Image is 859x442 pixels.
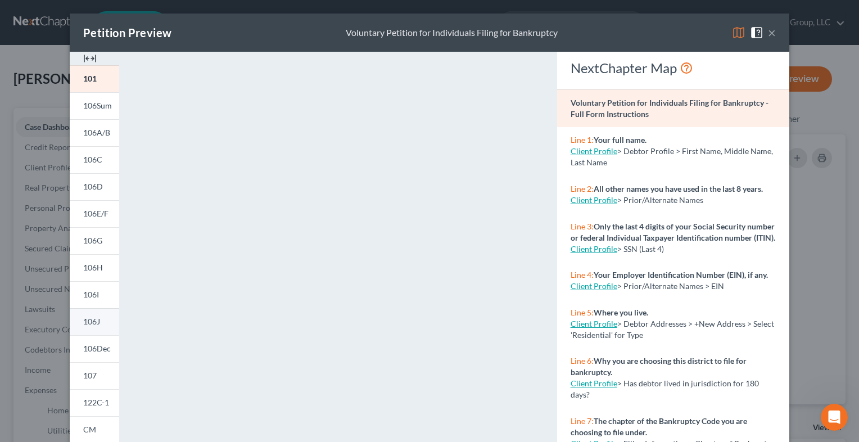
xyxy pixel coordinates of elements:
[83,209,108,218] span: 106E/F
[571,416,594,426] span: Line 7:
[18,314,83,325] div: You're welcome!
[7,4,29,26] button: go back
[571,319,774,340] span: > Debtor Addresses > +New Address > Select 'Residential' for Type
[70,308,119,335] a: 106J
[176,4,197,26] button: Home
[571,356,747,377] strong: Why you are choosing this district to file for bankruptcy.
[70,65,119,92] a: 101
[70,146,119,173] a: 106C
[821,404,848,431] iframe: Intercom live chat
[571,378,759,399] span: > Has debtor lived in jurisdiction for 180 days?
[83,74,97,83] span: 101
[55,14,77,25] p: Active
[9,152,184,264] div: Hi again! You're welcome. You will be charged for the credit report on the first attempt regardle...
[83,25,171,40] div: Petition Preview
[571,270,594,279] span: Line 4:
[70,335,119,362] a: 106Dec
[617,195,703,205] span: > Prior/Alternate Names
[9,307,92,332] div: You're welcome!
[83,371,97,380] span: 107
[55,6,128,14] h1: [PERSON_NAME]
[594,135,646,145] strong: Your full name.
[49,58,207,70] div: The [PERSON_NAME] Law Group, LLC
[571,59,776,77] div: NextChapter Map
[571,319,617,328] a: Client Profile
[750,26,763,39] img: help-close-5ba153eb36485ed6c1ea00a893f15db1cb9b99d6cae46e1a8edb6c62d00a1a76.svg
[9,152,216,273] div: Lindsey says…
[121,126,187,135] a: [DOMAIN_NAME]
[594,270,768,279] strong: Your Employer Identification Number (EIN), if any.
[83,52,97,65] img: expand-e0f6d898513216a626fdd78e52531dac95497ffd26381d4c15ee2fc46db09dca.svg
[71,356,80,365] button: Start recording
[83,263,103,272] span: 106H
[617,281,724,291] span: > Prior/Alternate Names > EIN
[571,98,768,119] strong: Voluntary Petition for Individuals Filing for Bankruptcy - Full Form Instructions
[571,308,594,317] span: Line 5:
[346,26,558,39] div: Voluntary Petition for Individuals Filing for Bankruptcy
[49,109,207,120] div: [PHONE_NUMBER]
[571,135,594,145] span: Line 1:
[83,236,102,245] span: 106G
[571,222,775,242] strong: Only the last 4 digits of your Social Security number or federal Individual Taxpayer Identificati...
[571,146,773,167] span: > Debtor Profile > First Name, Middle Name, Last Name
[571,222,594,231] span: Line 3:
[32,6,50,24] img: Profile image for Lindsey
[70,254,119,281] a: 106H
[732,26,745,39] img: map-eea8200ae884c6f1103ae1953ef3d486a96c86aabb227e865a55264e3737af1f.svg
[571,146,617,156] a: Client Profile
[18,159,175,258] div: Hi again! You're welcome. You will be charged for the credit report on the first attempt regardle...
[571,244,617,254] a: Client Profile
[49,92,207,103] div: [GEOGRAPHIC_DATA]
[571,378,617,388] a: Client Profile
[83,182,103,191] span: 106D
[768,26,776,39] button: ×
[83,155,102,164] span: 106C
[70,389,119,416] a: 122C-1
[571,356,594,366] span: Line 6:
[83,344,111,353] span: 106Dec
[571,184,594,193] span: Line 2:
[193,351,211,369] button: Send a message…
[83,398,109,407] span: 122C-1
[571,281,617,291] a: Client Profile
[70,227,119,254] a: 106G
[154,274,216,299] div: Thank you.
[571,195,617,205] a: Client Profile
[163,281,207,292] div: Thank you.
[83,425,96,434] span: CM
[9,274,216,308] div: Yolvondra says…
[83,290,99,299] span: 106I
[83,317,100,326] span: 106J
[9,307,216,352] div: Lindsey says…
[594,184,763,193] strong: All other names you have used in the last 8 years.
[35,356,44,365] button: Gif picker
[49,75,207,87] div: [STREET_ADDRESS]
[70,119,119,146] a: 106A/B
[49,125,207,137] div: [PHONE_NUMBER]​
[70,173,119,200] a: 106D
[594,308,648,317] strong: Where you live.
[70,200,119,227] a: 106E/F
[197,4,218,25] div: Close
[70,92,119,119] a: 106Sum
[17,356,26,365] button: Emoji picker
[10,321,215,351] textarea: Message…
[617,244,664,254] span: > SSN (Last 4)
[70,281,119,308] a: 106I
[70,362,119,389] a: 107
[83,101,112,110] span: 106Sum
[53,356,62,365] button: Upload attachment
[83,128,110,137] span: 106A/B
[571,416,747,437] strong: The chapter of the Bankruptcy Code you are choosing to file under.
